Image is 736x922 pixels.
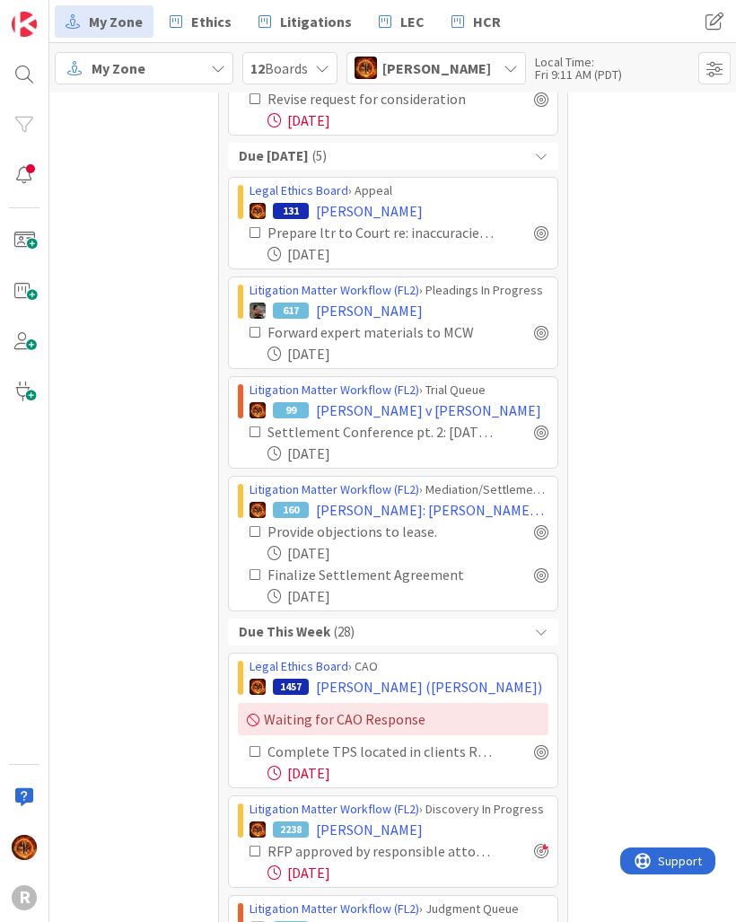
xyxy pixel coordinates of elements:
[250,658,348,674] a: Legal Ethics Board
[267,585,548,607] div: [DATE]
[273,303,309,319] div: 617
[250,382,419,398] a: Litigation Matter Workflow (FL2)
[250,181,548,200] div: › Appeal
[267,564,492,585] div: Finalize Settlement Agreement
[38,3,82,24] span: Support
[535,56,622,68] div: Local Time:
[267,542,548,564] div: [DATE]
[267,222,495,243] div: Prepare ltr to Court re: inaccuracies in oral argument representations
[250,282,419,298] a: Litigation Matter Workflow (FL2)
[55,5,153,38] a: My Zone
[267,343,548,364] div: [DATE]
[267,88,493,110] div: Revise request for consideration
[382,57,491,79] span: [PERSON_NAME]
[267,110,548,131] div: [DATE]
[267,243,548,265] div: [DATE]
[250,182,348,198] a: Legal Ethics Board
[12,835,37,860] img: TR
[250,57,308,79] span: Boards
[250,900,548,918] div: › Judgment Queue
[334,622,355,643] span: ( 28 )
[316,499,548,521] span: [PERSON_NAME]: [PERSON_NAME] [PERSON_NAME]
[280,11,352,32] span: Litigations
[273,502,309,518] div: 160
[267,443,548,464] div: [DATE]
[441,5,512,38] a: HCR
[250,481,419,497] a: Litigation Matter Workflow (FL2)
[250,381,548,400] div: › Trial Queue
[273,821,309,838] div: 2238
[473,11,501,32] span: HCR
[250,800,548,819] div: › Discovery In Progress
[368,5,435,38] a: LEC
[267,762,548,784] div: [DATE]
[191,11,232,32] span: Ethics
[250,679,266,695] img: TR
[267,521,478,542] div: Provide objections to lease.
[267,741,495,762] div: Complete TPS located in clients RESEARCH & MEMO file.
[89,11,143,32] span: My Zone
[250,303,266,319] img: MW
[312,146,327,167] span: ( 5 )
[250,502,266,518] img: TR
[535,68,622,81] div: Fri 9:11 AM (PDT)
[250,480,548,499] div: › Mediation/Settlement in Progress
[273,402,309,418] div: 99
[250,657,548,676] div: › CAO
[400,11,425,32] span: LEC
[273,679,309,695] div: 1457
[250,59,265,77] b: 12
[250,900,419,917] a: Litigation Matter Workflow (FL2)
[316,400,541,421] span: [PERSON_NAME] v [PERSON_NAME]
[248,5,363,38] a: Litigations
[267,862,548,883] div: [DATE]
[316,819,423,840] span: [PERSON_NAME]
[316,200,423,222] span: [PERSON_NAME]
[250,402,266,418] img: TR
[316,300,423,321] span: [PERSON_NAME]
[316,676,542,698] span: [PERSON_NAME] ([PERSON_NAME])
[250,281,548,300] div: › Pleadings In Progress
[250,203,266,219] img: TR
[250,801,419,817] a: Litigation Matter Workflow (FL2)
[159,5,242,38] a: Ethics
[238,703,548,735] div: Waiting for CAO Response
[267,840,495,862] div: RFP approved by responsible attorney
[250,821,266,838] img: TR
[92,57,145,79] span: My Zone
[12,885,37,910] div: R
[239,622,330,643] b: Due This Week
[12,12,37,37] img: Visit kanbanzone.com
[273,203,309,219] div: 131
[267,321,495,343] div: Forward expert materials to MCW
[267,421,495,443] div: Settlement Conference pt. 2: [DATE]1pm
[239,146,309,167] b: Due [DATE]
[355,57,377,79] img: TR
